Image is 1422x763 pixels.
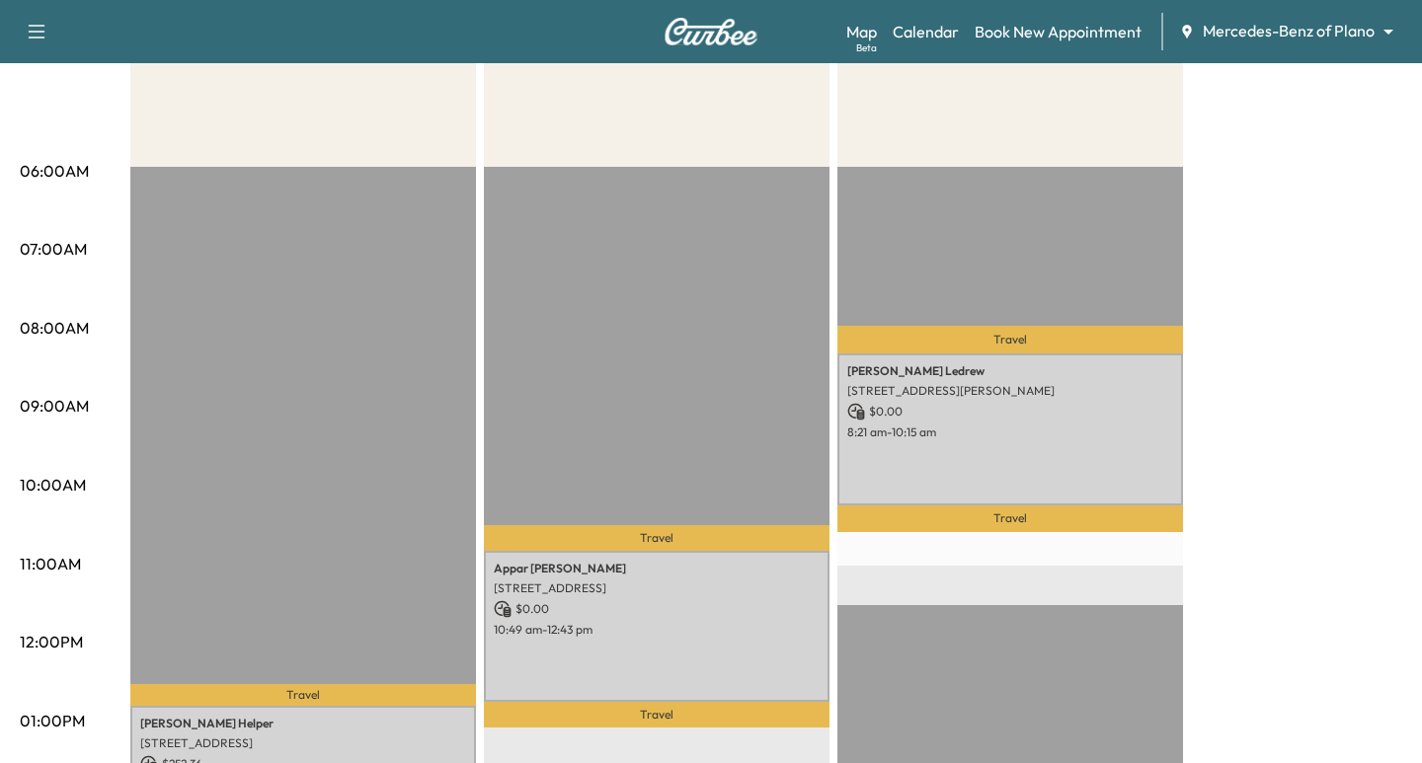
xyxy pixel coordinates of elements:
[20,316,89,340] p: 08:00AM
[494,622,820,638] p: 10:49 am - 12:43 pm
[847,363,1173,379] p: [PERSON_NAME] Ledrew
[20,473,86,496] p: 10:00AM
[20,552,81,575] p: 11:00AM
[1203,20,1375,42] span: Mercedes-Benz of Plano
[494,580,820,596] p: [STREET_ADDRESS]
[484,702,829,727] p: Travel
[140,716,466,731] p: [PERSON_NAME] Helper
[494,561,820,576] p: Appar [PERSON_NAME]
[837,326,1183,353] p: Travel
[494,600,820,618] p: $ 0.00
[664,18,758,45] img: Curbee Logo
[140,735,466,751] p: [STREET_ADDRESS]
[130,684,476,706] p: Travel
[20,237,87,261] p: 07:00AM
[893,20,959,43] a: Calendar
[847,403,1173,420] p: $ 0.00
[856,40,877,55] div: Beta
[484,525,829,551] p: Travel
[20,630,83,653] p: 12:00PM
[20,394,89,418] p: 09:00AM
[837,505,1183,532] p: Travel
[20,709,85,732] p: 01:00PM
[975,20,1142,43] a: Book New Appointment
[847,383,1173,399] p: [STREET_ADDRESS][PERSON_NAME]
[20,159,89,183] p: 06:00AM
[847,424,1173,440] p: 8:21 am - 10:15 am
[846,20,877,43] a: MapBeta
